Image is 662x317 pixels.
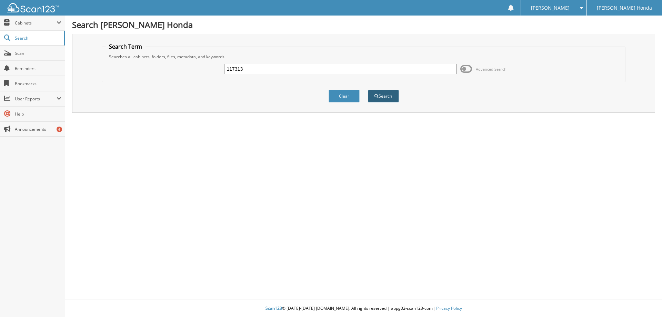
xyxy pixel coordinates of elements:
[106,54,622,60] div: Searches all cabinets, folders, files, metadata, and keywords
[72,19,655,30] h1: Search [PERSON_NAME] Honda
[7,3,59,12] img: scan123-logo-white.svg
[15,20,57,26] span: Cabinets
[65,300,662,317] div: © [DATE]-[DATE] [DOMAIN_NAME]. All rights reserved | appg02-scan123-com |
[531,6,570,10] span: [PERSON_NAME]
[15,66,61,71] span: Reminders
[597,6,652,10] span: [PERSON_NAME] Honda
[15,35,60,41] span: Search
[106,43,146,50] legend: Search Term
[15,111,61,117] span: Help
[15,126,61,132] span: Announcements
[368,90,399,102] button: Search
[15,96,57,102] span: User Reports
[628,284,662,317] iframe: Chat Widget
[15,50,61,56] span: Scan
[265,305,282,311] span: Scan123
[15,81,61,87] span: Bookmarks
[436,305,462,311] a: Privacy Policy
[329,90,360,102] button: Clear
[57,127,62,132] div: 6
[476,67,506,72] span: Advanced Search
